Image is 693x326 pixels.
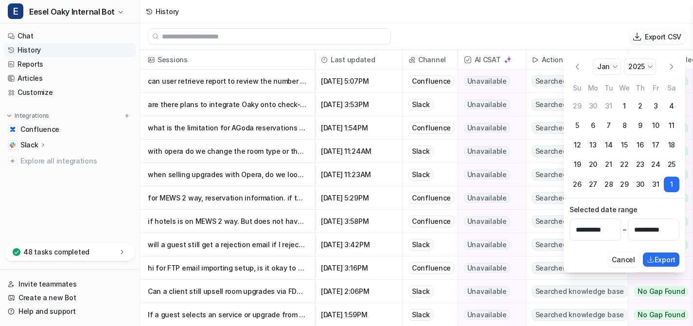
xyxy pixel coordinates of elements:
[4,277,136,291] a: Invite teammates
[20,153,132,169] span: Explore all integrations
[148,186,307,210] p: for MEWS 2 way, reservation information. if the reservation information such as
[532,262,627,274] span: Searched knowledge base
[409,216,454,227] div: Confluence
[664,137,679,153] button: Saturday, January 18th, 2025
[319,256,398,280] span: [DATE] 3:16PM
[10,142,16,148] img: Slack
[8,3,23,19] span: E
[409,99,433,110] div: Slack
[409,122,454,134] div: Confluence
[29,5,115,18] span: Eesel Oaky Internal Bot
[617,177,632,192] button: Wednesday, January 29th, 2025
[464,76,510,86] span: Unavailable
[569,118,585,133] button: Sunday, January 5th, 2025
[632,82,648,93] th: Thursday
[617,82,632,93] th: Wednesday
[148,163,307,186] p: when selling upgrades with Opera, do we look at the rooms available in the hotel
[409,286,433,297] div: Slack
[664,98,679,114] button: Saturday, January 4th, 2025
[645,32,681,42] p: Export CSV
[464,100,510,109] span: Unavailable
[4,57,136,71] a: Reports
[608,253,639,267] button: Cancel
[643,253,679,267] button: Export selected date range
[532,192,627,204] span: Searched knowledge base
[319,116,398,140] span: [DATE] 1:54PM
[319,280,398,303] span: [DATE] 2:06PM
[648,98,663,114] button: Friday, January 3rd, 2025
[542,50,567,70] h2: Actions
[4,154,136,168] a: Explore all integrations
[409,262,454,274] div: Confluence
[148,256,307,280] p: hi for FTP email importing setup, is it okay to use date format of [DATE] inst
[585,82,601,93] th: Monday
[585,118,601,133] button: Monday, January 6th, 2025
[4,86,136,99] a: Customize
[532,122,627,134] span: Searched knowledge base
[124,112,130,119] img: menu_add.svg
[629,30,685,44] button: Export CSV
[601,98,617,114] button: Tuesday, December 31st, 2024
[464,170,510,180] span: Unavailable
[632,157,648,172] button: Thursday, January 23rd, 2025
[569,204,679,215] label: Selected date range
[664,82,679,93] th: Saturday
[532,75,627,87] span: Searched knowledge base
[4,29,136,43] a: Chat
[20,140,38,150] p: Slack
[532,216,627,227] span: Searched knowledge base
[569,59,585,74] button: Go to the Previous Month
[601,157,617,172] button: Tuesday, January 21st, 2025
[148,210,307,233] p: if hotels is on MEWS 2 way. But does not have dynamic pricing enabled, rates are
[623,225,626,235] span: –
[148,233,307,256] p: will a guest still get a rejection email if I reject a pending deal from a stay
[632,98,648,114] button: Thursday, January 2nd, 2025
[634,263,677,273] span: Gap Found
[464,123,510,133] span: Unavailable
[462,50,522,70] span: AI CSAT
[319,210,398,233] span: [DATE] 3:58PM
[148,280,307,303] p: Can a client still upsell room upgrades via FDU after the guest has already che
[464,263,510,273] span: Unavailable
[617,137,632,153] button: Wednesday, January 15th, 2025
[532,239,627,251] span: Searched knowledge base
[532,169,627,181] span: Searched knowledge base
[532,309,627,321] span: Searched knowledge base
[4,291,136,305] a: Create a new Bot
[532,145,627,157] span: Searched knowledge base
[319,70,398,93] span: [DATE] 5:07PM
[4,111,52,121] button: Integrations
[8,156,18,166] img: explore all integrations
[319,233,398,256] span: [DATE] 3:42PM
[148,93,307,116] p: are there plans to integrate Oaky onto check-in kiosks?
[569,177,585,192] button: Sunday, January 26th, 2025
[464,193,510,203] span: Unavailable
[617,118,632,133] button: Wednesday, January 8th, 2025
[585,98,601,114] button: Monday, December 30th, 2024
[648,137,663,153] button: Friday, January 17th, 2025
[148,140,307,163] p: with opera do we change the room type or the room type to charge when selling up
[617,98,632,114] button: Wednesday, January 1st, 2025
[319,163,398,186] span: [DATE] 11:23AM
[632,118,648,133] button: Thursday, January 9th, 2025
[6,112,13,119] img: expand menu
[648,157,663,172] button: Friday, January 24th, 2025
[4,43,136,57] a: History
[148,116,307,140] p: what is the limitation for AGoda reservations for 2 way?
[464,287,510,296] span: Unavailable
[464,310,510,320] span: Unavailable
[409,192,454,204] div: Confluence
[664,118,679,133] button: Saturday, January 11th, 2025
[464,217,510,226] span: Unavailable
[4,305,136,318] a: Help and support
[601,118,617,133] button: Tuesday, January 7th, 2025
[601,177,617,192] button: Tuesday, January 28th, 2025
[634,287,688,296] span: No Gap Found
[4,123,136,136] a: ConfluenceConfluence
[319,140,398,163] span: [DATE] 11:24AM
[532,286,627,297] span: Searched knowledge base
[23,247,89,257] p: 48 tasks completed
[148,70,307,93] p: can user retrieve report to review the number of view for each service?
[634,310,688,320] span: No Gap Found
